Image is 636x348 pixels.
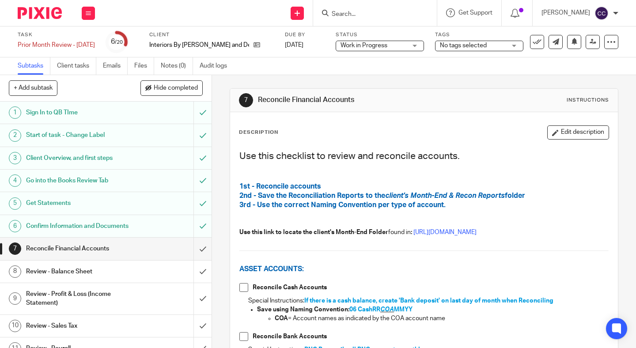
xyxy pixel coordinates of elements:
div: 6 [111,37,123,47]
label: Task [18,31,95,38]
div: 6 [9,220,21,232]
div: Prior Month Review - July 2025 [18,41,95,49]
a: Notes (0) [161,57,193,75]
input: Search [331,11,410,19]
span: folder [505,192,525,199]
img: Pixie [18,7,62,19]
p: = Account names as indicated by the COA account name [275,314,609,323]
div: 8 [9,265,21,278]
div: 10 [9,320,21,332]
strong: Reconcile Bank Accounts [253,333,327,340]
h1: Review - Sales Tax [26,319,132,333]
span: ASSET ACCOUNTS: [239,265,304,272]
span: COA [380,306,394,313]
h1: Review - Profit & Loss (Income Statement) [26,287,132,310]
a: Files [134,57,154,75]
div: 3 [9,152,21,164]
span: 1st - Reconcile accounts [239,183,321,190]
a: Client tasks [57,57,96,75]
h1: Reconcile Financial Accounts [258,95,443,105]
span: 3rd - Use the correct Naming Convention per type of account. [239,201,446,208]
p: Special Instructions: [248,296,609,305]
p: Description [239,129,278,136]
div: 1 [9,106,21,119]
span: MMYY [394,306,413,313]
h1: Get Statements [26,197,132,210]
h1: Client Overview, and first steps [26,151,132,165]
span: Hide completed [154,85,198,92]
a: Audit logs [200,57,234,75]
span: If there is a cash balance, create 'Bank deposit' on last day of month when Reconciling [304,298,553,304]
strong: COA [275,315,288,322]
div: 7 [239,93,253,107]
img: svg%3E [594,6,609,20]
strong: Use this link to locate the client's Month-End Folder [239,229,388,235]
span: Get Support [458,10,492,16]
h1: Confirm Information and Documents [26,219,132,233]
h2: Use this checklist to review and reconcile accounts. [239,149,609,164]
div: Instructions [567,97,609,104]
small: /20 [115,40,123,45]
label: Client [149,31,274,38]
div: 7 [9,242,21,255]
h1: Review - Balance Sheet [26,265,132,278]
button: Hide completed [140,80,203,95]
span: client's Month-End & Recon Reports [385,192,505,199]
button: + Add subtask [9,80,57,95]
span: [DATE] [285,42,303,48]
span: 2nd - Save the Reconciliation Reports to the [239,192,385,199]
div: Prior Month Review - [DATE] [18,41,95,49]
label: Due by [285,31,325,38]
strong: Reconcile Cash Accounts [253,284,327,291]
a: [URL][DOMAIN_NAME] [413,229,477,235]
a: Emails [103,57,128,75]
div: 9 [9,292,21,305]
div: 4 [9,174,21,187]
p: [PERSON_NAME] [541,8,590,17]
strong: Save using Naming Convention: [257,306,413,313]
h1: Start of task - Change Label [26,129,132,142]
span: Work in Progress [341,42,387,49]
strong: : [411,229,412,235]
a: Subtasks [18,57,50,75]
h1: Reconcile Financial Accounts [26,242,132,255]
div: 5 [9,197,21,210]
span: 06 CashRR [349,306,380,313]
p: Interiors By [PERSON_NAME] and Design [149,41,249,49]
span: No tags selected [440,42,487,49]
label: Status [336,31,424,38]
label: Tags [435,31,523,38]
h1: Sign In to QB TIme [26,106,132,119]
p: found in [239,228,609,237]
button: Edit description [547,125,609,140]
div: 2 [9,129,21,142]
h1: Go into the Books Review Tab [26,174,132,187]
